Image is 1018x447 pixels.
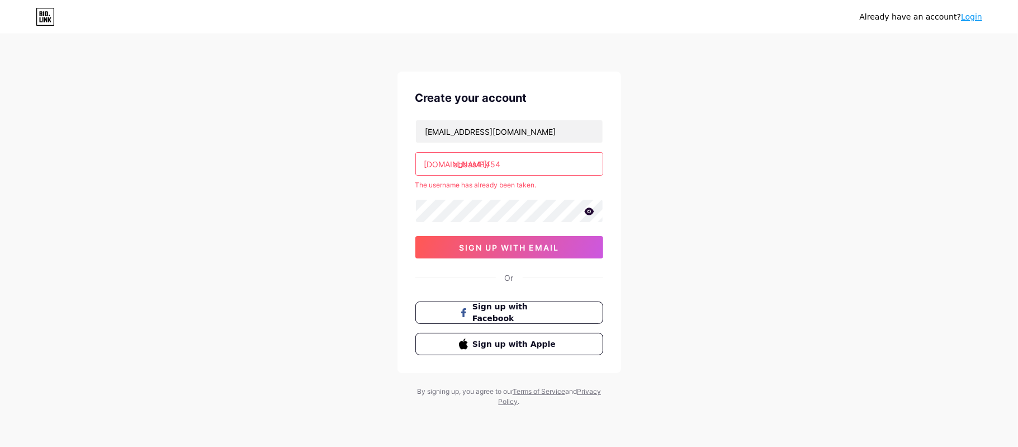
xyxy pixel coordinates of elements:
[860,11,982,23] div: Already have an account?
[513,387,565,396] a: Terms of Service
[414,387,604,407] div: By signing up, you agree to our and .
[415,90,603,106] div: Create your account
[415,236,603,258] button: sign up with email
[415,302,603,324] button: Sign up with Facebook
[459,243,559,252] span: sign up with email
[961,12,982,21] a: Login
[472,338,559,350] span: Sign up with Apple
[505,272,514,284] div: Or
[472,301,559,324] span: Sign up with Facebook
[415,333,603,355] button: Sign up with Apple
[416,120,603,143] input: Email
[415,180,603,190] div: The username has already been taken.
[424,158,490,170] div: [DOMAIN_NAME]/
[416,153,603,175] input: username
